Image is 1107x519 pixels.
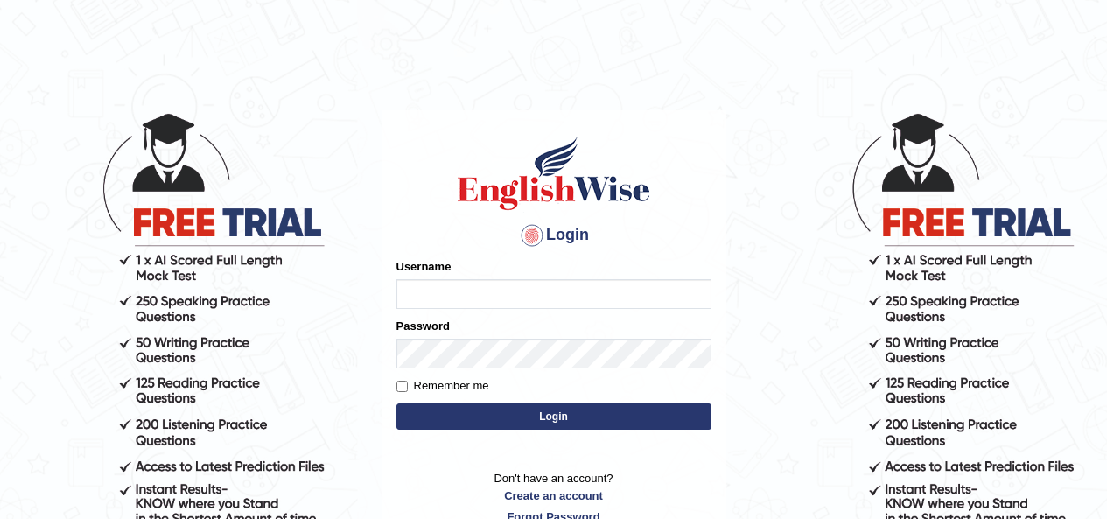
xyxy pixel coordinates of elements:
input: Remember me [396,381,408,392]
label: Remember me [396,377,489,395]
label: Username [396,258,452,275]
a: Create an account [396,487,711,504]
label: Password [396,318,450,334]
h4: Login [396,221,711,249]
img: Logo of English Wise sign in for intelligent practice with AI [454,134,654,213]
button: Login [396,403,711,430]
